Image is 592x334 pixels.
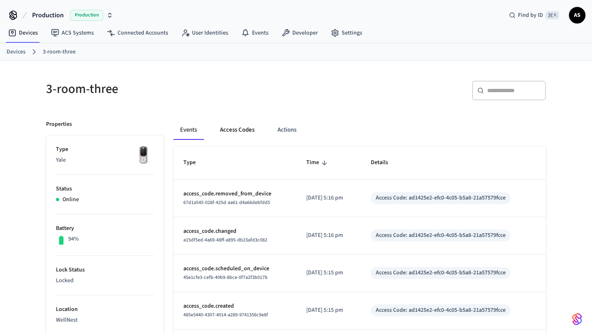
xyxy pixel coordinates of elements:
span: Production [32,10,64,20]
span: Find by ID [518,11,543,19]
a: Events [235,26,275,40]
a: ACS Systems [44,26,100,40]
span: Type [183,156,206,169]
p: Battery [56,224,154,233]
span: Production [70,10,103,21]
button: AS [569,7,585,23]
button: Access Codes [213,120,261,140]
p: [DATE] 5:15 pm [306,269,351,277]
p: [DATE] 5:16 pm [306,194,351,202]
span: AS [570,8,585,23]
p: Locked [56,276,154,285]
p: access_code.changed [183,227,287,236]
p: Status [56,185,154,193]
p: Lock Status [56,266,154,274]
p: Yale [56,156,154,165]
img: SeamLogoGradient.69752ec5.svg [572,313,582,326]
p: Online [62,195,79,204]
div: Find by ID⌘ K [502,8,566,23]
span: 67d1a545-028f-425d-aa61-d4a66debfdd5 [183,199,270,206]
p: [DATE] 5:15 pm [306,306,351,315]
span: Details [371,156,399,169]
button: Events [173,120,203,140]
a: Devices [7,48,25,56]
span: a15df5ed-4a69-48ff-a895-db23afd3c082 [183,237,267,244]
p: Type [56,145,154,154]
a: Developer [275,26,324,40]
p: WellNest [56,316,154,325]
div: Access Code: ad1425e2-efc0-4c05-b5a8-21a57579fcce [376,269,506,277]
p: Location [56,305,154,314]
span: ⌘ K [546,11,559,19]
p: access_code.scheduled_on_device [183,264,287,273]
a: User Identities [175,26,235,40]
p: Properties [46,120,72,129]
a: 3-room-three [43,48,76,56]
div: Access Code: ad1425e2-efc0-4c05-b5a8-21a57579fcce [376,306,506,315]
p: [DATE] 5:16 pm [306,231,351,240]
img: Yale Assure Touchscreen Wifi Smart Lock, Satin Nickel, Front [133,145,154,166]
button: Actions [271,120,303,140]
p: access_code.removed_from_device [183,190,287,198]
div: Access Code: ad1425e2-efc0-4c05-b5a8-21a57579fcce [376,194,506,202]
h5: 3-room-three [46,81,291,97]
div: Access Code: ad1425e2-efc0-4c05-b5a8-21a57579fcce [376,231,506,240]
p: access_code.created [183,302,287,311]
a: Devices [2,26,44,40]
span: 485e5440-4307-4014-a289-9741356c9e8f [183,311,268,318]
a: Connected Accounts [100,26,175,40]
a: Settings [324,26,369,40]
span: Time [306,156,330,169]
span: 45e1cfe3-cefb-40b9-8bce-0f7a2f3b017b [183,274,268,281]
p: 94% [68,235,79,244]
div: ant example [173,120,546,140]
